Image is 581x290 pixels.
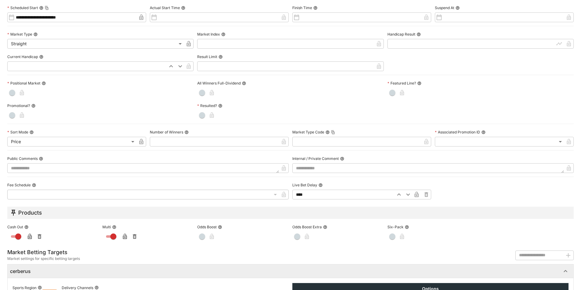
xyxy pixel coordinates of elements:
[340,157,344,161] button: Internal / Private Comment
[197,32,220,37] p: Market Index
[417,32,421,36] button: Handicap Result
[184,130,189,134] button: Number of Winners
[24,225,29,229] button: Cash Out
[45,6,49,10] button: Copy To Clipboard
[7,182,31,188] p: Fee Schedule
[7,249,80,256] h5: Market Betting Targets
[331,130,335,134] button: Copy To Clipboard
[31,104,36,108] button: Promotional?
[292,224,322,230] p: Odds Boost Extra
[42,81,46,85] button: Positional Market
[7,224,23,230] p: Cash Out
[221,32,225,36] button: Market Index
[7,137,136,147] div: Price
[33,32,38,36] button: Market Type
[481,130,486,134] button: Associated Promotion ID
[38,285,42,290] button: Sports Region
[7,256,80,262] span: Market settings for specific betting targets
[150,129,183,135] p: Number of Winners
[7,54,38,59] p: Current Handicap
[292,156,339,161] p: Internal / Private Comment
[32,183,36,187] button: Fee Schedule
[7,103,30,108] p: Promotional?
[7,81,40,86] p: Positional Market
[102,224,111,230] p: Multi
[292,182,317,188] p: Live Bet Delay
[387,32,415,37] p: Handicap Result
[323,225,327,229] button: Odds Boost Extra
[39,157,43,161] button: Public Comments
[39,55,43,59] button: Current Handicap
[218,55,223,59] button: Result Limit
[405,225,409,229] button: Six-Pack
[242,81,246,85] button: All Winners Full-Dividend
[150,5,180,10] p: Actual Start Time
[95,285,99,290] button: Delivery Channels
[325,130,330,134] button: Market Type CodeCopy To Clipboard
[7,32,32,37] p: Market Type
[387,224,404,230] p: Six-Pack
[292,129,324,135] p: Market Type Code
[387,81,416,86] p: Featured Line?
[197,224,217,230] p: Odds Boost
[112,225,116,229] button: Multi
[7,156,38,161] p: Public Comments
[7,5,38,10] p: Scheduled Start
[218,104,222,108] button: Resulted?
[29,130,34,134] button: Sort Mode
[7,39,184,49] div: Straight
[435,129,480,135] p: Associated Promotion ID
[197,103,217,108] p: Resulted?
[456,6,460,10] button: Suspend At
[417,81,421,85] button: Featured Line?
[197,54,217,59] p: Result Limit
[435,5,454,10] p: Suspend At
[39,6,43,10] button: Scheduled StartCopy To Clipboard
[197,81,241,86] p: All Winners Full-Dividend
[7,129,28,135] p: Sort Mode
[10,268,31,274] h6: cerberus
[313,6,318,10] button: Finish Time
[318,183,323,187] button: Live Bet Delay
[18,209,42,216] h5: Products
[181,6,185,10] button: Actual Start Time
[218,225,222,229] button: Odds Boost
[292,5,312,10] p: Finish Time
